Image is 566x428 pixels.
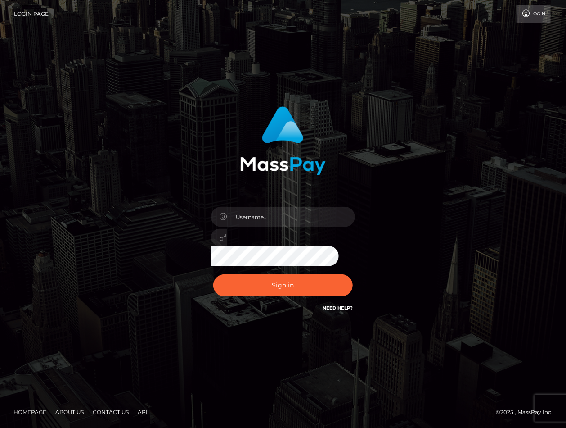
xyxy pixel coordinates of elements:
[323,305,353,311] a: Need Help?
[14,5,49,23] a: Login Page
[10,405,50,419] a: Homepage
[52,405,87,419] a: About Us
[496,407,559,417] div: © 2025 , MassPay Inc.
[89,405,132,419] a: Contact Us
[134,405,151,419] a: API
[213,274,353,296] button: Sign in
[240,106,326,175] img: MassPay Login
[227,207,355,227] input: Username...
[517,5,551,23] a: Login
